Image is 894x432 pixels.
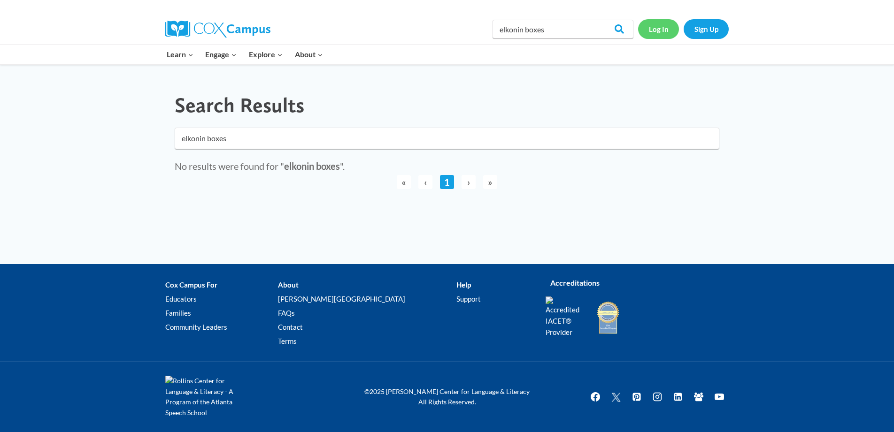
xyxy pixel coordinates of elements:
a: Sign Up [684,19,729,38]
img: Twitter X icon white [610,392,622,402]
a: Terms [278,334,456,349]
span: » [483,175,497,189]
span: ‹ [418,175,432,189]
nav: Primary Navigation [161,45,329,64]
img: Cox Campus [165,21,270,38]
a: Facebook [586,387,605,406]
a: Facebook Group [689,387,708,406]
a: Twitter [607,387,625,406]
strong: elkonin boxes [284,160,340,172]
div: No results were found for " ". [175,159,719,174]
img: IDA Accredited [596,300,620,335]
a: Families [165,306,278,320]
a: Pinterest [627,387,646,406]
img: Rollins Center for Language & Literacy - A Program of the Atlanta Speech School [165,376,250,418]
a: Support [456,292,532,306]
a: Instagram [648,387,667,406]
span: › [462,175,476,189]
a: FAQs [278,306,456,320]
nav: Secondary Navigation [638,19,729,38]
button: Child menu of Engage [200,45,243,64]
button: Child menu of About [289,45,329,64]
button: Child menu of Explore [243,45,289,64]
h1: Search Results [175,93,304,118]
a: [PERSON_NAME][GEOGRAPHIC_DATA] [278,292,456,306]
a: Contact [278,320,456,334]
input: Search for... [175,128,719,149]
a: Community Leaders [165,320,278,334]
a: 1 [440,175,454,189]
strong: Accreditations [550,278,600,287]
a: Log In [638,19,679,38]
a: YouTube [710,387,729,406]
a: Educators [165,292,278,306]
p: ©2025 [PERSON_NAME] Center for Language & Literacy All Rights Reserved. [358,387,536,408]
input: Search Cox Campus [493,20,633,38]
img: Accredited IACET® Provider [546,296,586,338]
button: Child menu of Learn [161,45,200,64]
a: Linkedin [669,387,687,406]
span: « [397,175,411,189]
